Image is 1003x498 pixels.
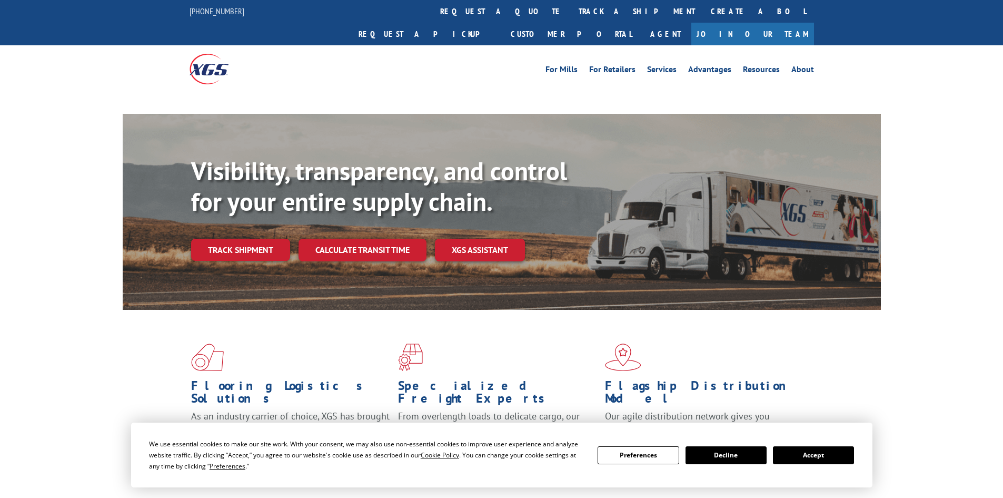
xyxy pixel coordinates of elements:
span: Preferences [210,462,245,471]
a: For Mills [545,65,578,77]
a: Request a pickup [351,23,503,45]
a: Resources [743,65,780,77]
div: We use essential cookies to make our site work. With your consent, we may also use non-essential ... [149,438,585,472]
div: Cookie Consent Prompt [131,423,872,487]
button: Preferences [598,446,679,464]
a: Services [647,65,677,77]
a: XGS ASSISTANT [435,239,525,261]
a: Track shipment [191,239,290,261]
p: From overlength loads to delicate cargo, our experienced staff knows the best way to move your fr... [398,410,597,457]
button: Decline [686,446,767,464]
b: Visibility, transparency, and control for your entire supply chain. [191,154,567,218]
a: Join Our Team [691,23,814,45]
img: xgs-icon-flagship-distribution-model-red [605,344,641,371]
span: Cookie Policy [421,451,459,460]
a: [PHONE_NUMBER] [190,6,244,16]
button: Accept [773,446,854,464]
a: For Retailers [589,65,635,77]
a: Calculate transit time [299,239,426,261]
a: Advantages [688,65,731,77]
a: Customer Portal [503,23,640,45]
span: As an industry carrier of choice, XGS has brought innovation and dedication to flooring logistics... [191,410,390,447]
a: About [791,65,814,77]
a: Agent [640,23,691,45]
img: xgs-icon-total-supply-chain-intelligence-red [191,344,224,371]
img: xgs-icon-focused-on-flooring-red [398,344,423,371]
h1: Flooring Logistics Solutions [191,379,390,410]
h1: Specialized Freight Experts [398,379,597,410]
span: Our agile distribution network gives you nationwide inventory management on demand. [605,410,799,435]
h1: Flagship Distribution Model [605,379,804,410]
